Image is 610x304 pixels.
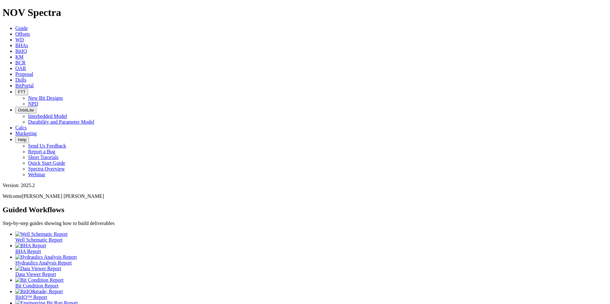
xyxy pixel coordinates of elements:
a: New Bit Designs [28,95,63,101]
a: Proposal [15,71,33,77]
span: FTT [18,90,26,94]
span: Bit Condition Report [15,283,58,288]
a: Dulls [15,77,26,83]
a: Data Viewer Report Data Viewer Report [15,266,607,277]
a: BitPortal [15,83,34,88]
a: Interbedded Model [28,113,67,119]
a: Spectra Overview [28,166,65,171]
p: Step-by-step guides showing how to build deliverables [3,221,607,226]
h1: NOV Spectra [3,7,607,18]
a: NPD [28,101,38,106]
span: OrbitLite [18,108,34,112]
a: WD [15,37,24,42]
img: Bit Condition Report [15,277,63,283]
span: Hydraulics Analysis Report [15,260,72,265]
span: BitIQ™ Report [15,294,47,300]
a: Send Us Feedback [28,143,66,148]
a: KM [15,54,24,60]
a: BCR [15,60,26,65]
a: Quick Start Guide [28,160,65,166]
img: Hydraulics Analysis Report [15,254,77,260]
a: BitIQ&trade; Report BitIQ™ Report [15,289,607,300]
p: Welcome [3,193,607,199]
img: BHA Report [15,243,46,249]
a: Well Schematic Report Well Schematic Report [15,231,607,242]
a: OAR [15,66,26,71]
span: Help [18,137,26,142]
h2: Guided Workflows [3,206,607,214]
button: Help [15,136,29,143]
a: BitIQ [15,48,27,54]
img: BitIQ&trade; Report [15,289,63,294]
a: Hydraulics Analysis Report Hydraulics Analysis Report [15,254,607,265]
a: Marketing [15,131,37,136]
img: Data Viewer Report [15,266,61,271]
a: Report a Bug [28,149,55,154]
a: Bit Condition Report Bit Condition Report [15,277,607,288]
span: BHA Report [15,249,41,254]
a: BHA Report BHA Report [15,243,607,254]
a: Guide [15,25,28,31]
span: [PERSON_NAME] [PERSON_NAME] [22,193,104,199]
img: Well Schematic Report [15,231,68,237]
div: Version: 2025.2 [3,183,607,188]
span: Data Viewer Report [15,271,56,277]
a: Webinar [28,172,45,177]
button: OrbitLite [15,107,36,113]
a: Short Tutorials [28,155,59,160]
a: Durability and Parameter Model [28,119,94,125]
a: Calcs [15,125,27,130]
button: FTT [15,89,28,95]
span: Well Schematic Report [15,237,63,242]
a: Offsets [15,31,30,37]
a: BHAs [15,43,28,48]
